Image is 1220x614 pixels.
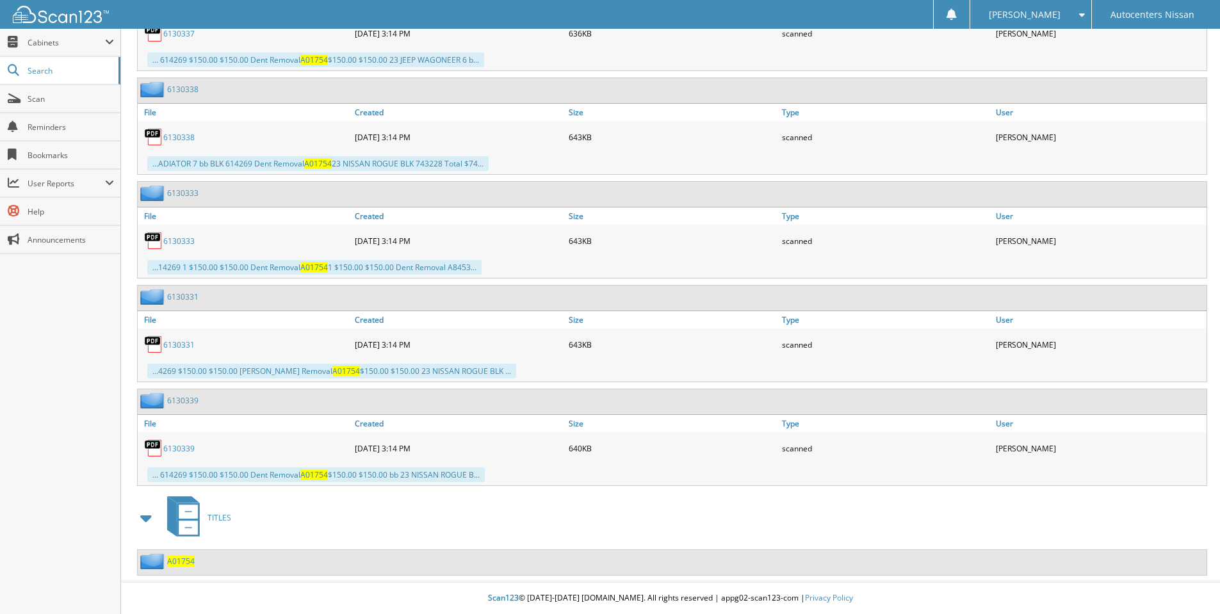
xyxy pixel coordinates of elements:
[352,228,565,254] div: [DATE] 3:14 PM
[352,207,565,225] a: Created
[28,206,114,217] span: Help
[352,124,565,150] div: [DATE] 3:14 PM
[163,236,195,246] a: 6130333
[159,492,231,543] a: TITLES
[565,415,779,432] a: Size
[565,332,779,357] div: 643KB
[121,583,1220,614] div: © [DATE]-[DATE] [DOMAIN_NAME]. All rights reserved | appg02-scan123-com |
[167,84,199,95] a: 6130338
[163,132,195,143] a: 6130338
[144,24,163,43] img: PDF.png
[993,415,1207,432] a: User
[779,311,993,328] a: Type
[779,104,993,121] a: Type
[163,339,195,350] a: 6130331
[488,592,519,603] span: Scan123
[332,366,360,376] span: A01754
[779,124,993,150] div: scanned
[163,28,195,39] a: 6130337
[352,415,565,432] a: Created
[138,415,352,432] a: File
[300,469,328,480] span: A01754
[565,124,779,150] div: 643KB
[28,178,105,189] span: User Reports
[993,20,1207,46] div: [PERSON_NAME]
[779,207,993,225] a: Type
[993,332,1207,357] div: [PERSON_NAME]
[989,11,1061,19] span: [PERSON_NAME]
[993,228,1207,254] div: [PERSON_NAME]
[805,592,853,603] a: Privacy Policy
[140,392,167,408] img: folder2.png
[167,556,195,567] a: A01754
[779,228,993,254] div: scanned
[1110,11,1194,19] span: Autocenters Nissan
[140,81,167,97] img: folder2.png
[144,335,163,354] img: PDF.png
[993,311,1207,328] a: User
[565,311,779,328] a: Size
[993,207,1207,225] a: User
[565,228,779,254] div: 643KB
[779,415,993,432] a: Type
[1156,553,1220,614] iframe: Chat Widget
[28,122,114,133] span: Reminders
[138,207,352,225] a: File
[28,150,114,161] span: Bookmarks
[565,20,779,46] div: 636KB
[352,435,565,461] div: [DATE] 3:14 PM
[565,435,779,461] div: 640KB
[565,207,779,225] a: Size
[300,54,328,65] span: A01754
[147,156,489,171] div: ...ADIATOR 7 bb BLK 614269 Dent Removal 23 NISSAN ROGUE BLK 743228 Total $74...
[993,104,1207,121] a: User
[144,231,163,250] img: PDF.png
[140,289,167,305] img: folder2.png
[352,20,565,46] div: [DATE] 3:14 PM
[147,53,484,67] div: ... 614269 $150.00 $150.00 Dent Removal $150.00 $150.00 23 JEEP WAGONEER 6 b...
[565,104,779,121] a: Size
[147,364,516,378] div: ...4269 $150.00 $150.00 [PERSON_NAME] Removal $150.00 $150.00 23 NISSAN ROGUE BLK ...
[163,443,195,454] a: 6130339
[140,185,167,201] img: folder2.png
[144,127,163,147] img: PDF.png
[147,260,482,275] div: ...14269 1 $150.00 $150.00 Dent Removal 1 $150.00 $150.00 Dent Removal A8453...
[779,332,993,357] div: scanned
[28,234,114,245] span: Announcements
[147,467,485,482] div: ... 614269 $150.00 $150.00 Dent Removal $150.00 $150.00 bb 23 NISSAN ROGUE B...
[779,20,993,46] div: scanned
[352,104,565,121] a: Created
[28,65,112,76] span: Search
[28,37,105,48] span: Cabinets
[167,188,199,198] a: 6130333
[144,439,163,458] img: PDF.png
[13,6,109,23] img: scan123-logo-white.svg
[993,124,1207,150] div: [PERSON_NAME]
[300,262,328,273] span: A01754
[140,553,167,569] img: folder2.png
[138,311,352,328] a: File
[779,435,993,461] div: scanned
[28,93,114,104] span: Scan
[138,104,352,121] a: File
[993,435,1207,461] div: [PERSON_NAME]
[167,395,199,406] a: 6130339
[207,512,231,523] span: TITLES
[304,158,332,169] span: A01754
[352,332,565,357] div: [DATE] 3:14 PM
[352,311,565,328] a: Created
[167,291,199,302] a: 6130331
